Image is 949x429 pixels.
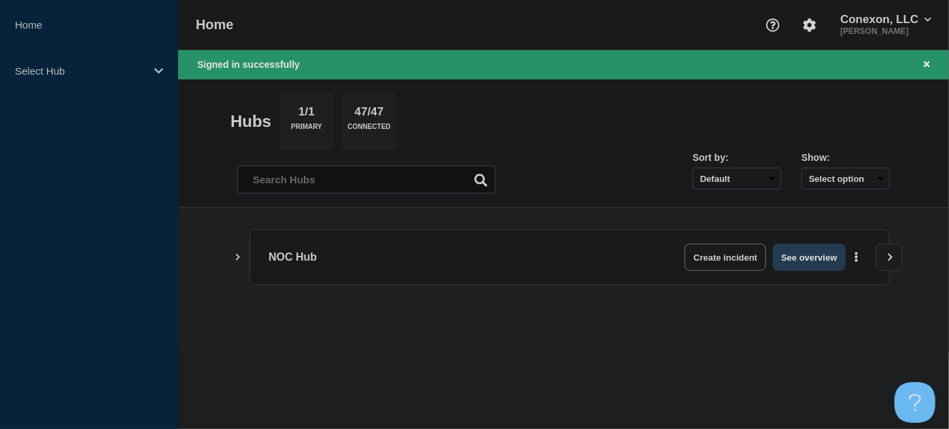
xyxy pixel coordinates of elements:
[291,123,322,137] p: Primary
[876,244,903,271] button: View
[693,168,781,189] select: Sort by
[196,17,234,33] h1: Home
[230,112,271,131] h2: Hubs
[685,244,766,271] button: Create incident
[773,244,845,271] button: See overview
[693,152,781,163] div: Sort by:
[918,57,935,73] button: Close banner
[347,123,390,137] p: Connected
[801,152,890,163] div: Show:
[848,245,865,270] button: More actions
[895,382,935,423] iframe: Help Scout Beacon - Open
[349,105,389,123] p: 47/47
[197,59,300,70] span: Signed in successfully
[269,244,644,271] p: NOC Hub
[237,166,496,193] input: Search Hubs
[294,105,320,123] p: 1/1
[838,13,934,26] button: Conexon, LLC
[759,11,787,39] button: Support
[795,11,824,39] button: Account settings
[838,26,934,36] p: [PERSON_NAME]
[15,65,145,77] p: Select Hub
[801,168,890,189] button: Select option
[235,253,241,263] button: Show Connected Hubs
